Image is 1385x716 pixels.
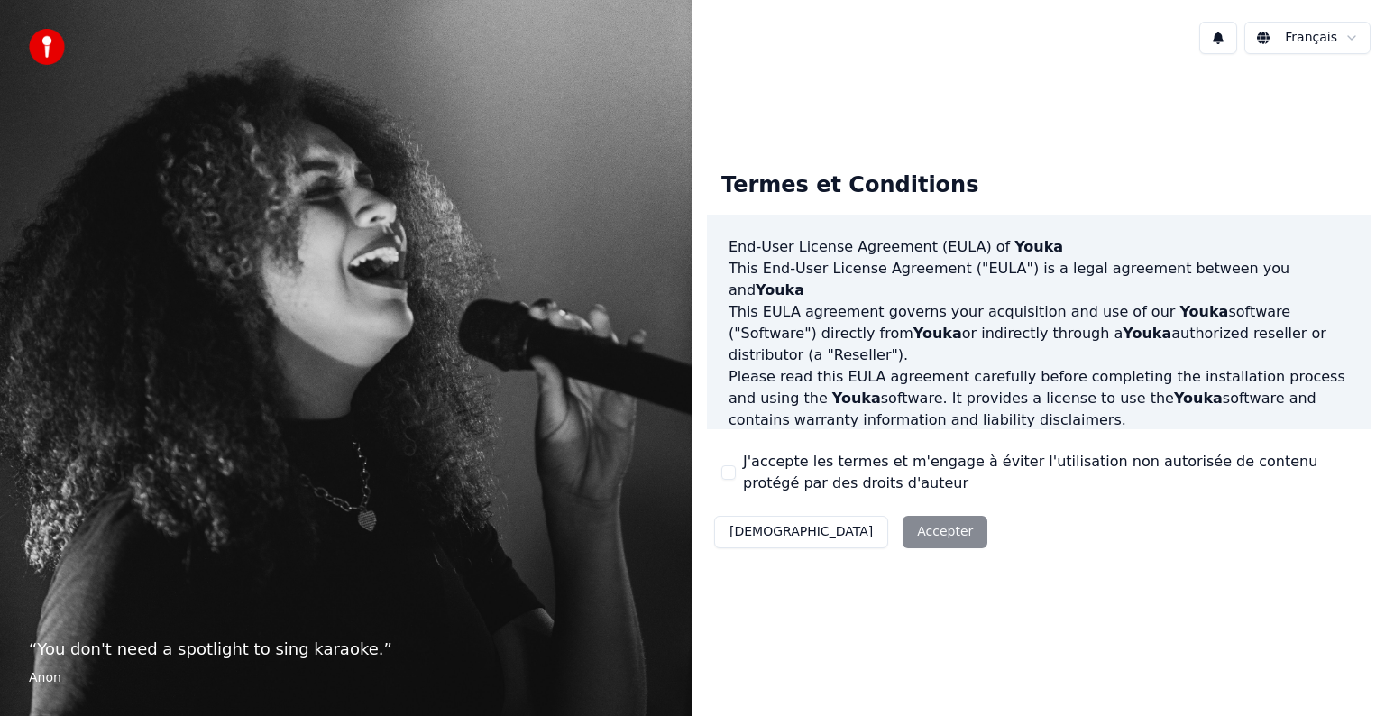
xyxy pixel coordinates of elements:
[29,669,664,687] footer: Anon
[832,390,881,407] span: Youka
[1174,390,1223,407] span: Youka
[707,157,993,215] div: Termes et Conditions
[1123,325,1171,342] span: Youka
[29,29,65,65] img: youka
[756,281,804,298] span: Youka
[729,236,1349,258] h3: End-User License Agreement (EULA) of
[729,301,1349,366] p: This EULA agreement governs your acquisition and use of our software ("Software") directly from o...
[729,258,1349,301] p: This End-User License Agreement ("EULA") is a legal agreement between you and
[1179,303,1228,320] span: Youka
[714,516,888,548] button: [DEMOGRAPHIC_DATA]
[913,325,962,342] span: Youka
[1014,238,1063,255] span: Youka
[29,637,664,662] p: “ You don't need a spotlight to sing karaoke. ”
[743,451,1356,494] label: J'accepte les termes et m'engage à éviter l'utilisation non autorisée de contenu protégé par des ...
[729,366,1349,431] p: Please read this EULA agreement carefully before completing the installation process and using th...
